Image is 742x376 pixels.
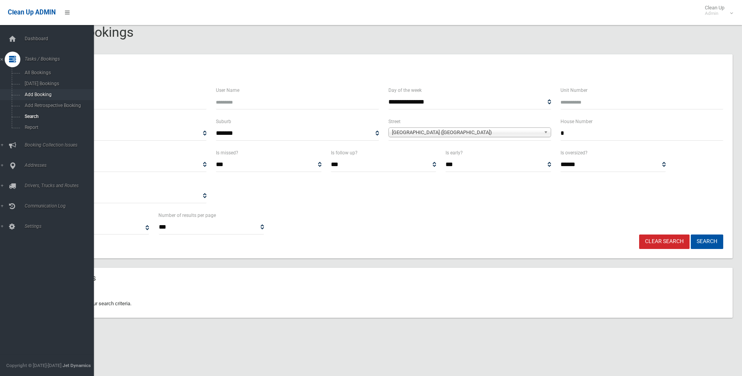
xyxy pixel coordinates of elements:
[388,86,422,95] label: Day of the week
[22,114,93,119] span: Search
[561,117,593,126] label: House Number
[22,70,93,75] span: All Bookings
[22,224,100,229] span: Settings
[216,117,231,126] label: Suburb
[446,149,463,157] label: Is early?
[639,235,690,249] a: Clear Search
[561,86,587,95] label: Unit Number
[22,56,100,62] span: Tasks / Bookings
[22,92,93,97] span: Add Booking
[22,103,93,108] span: Add Retrospective Booking
[22,142,100,148] span: Booking Collection Issues
[8,9,56,16] span: Clean Up ADMIN
[22,81,93,86] span: [DATE] Bookings
[22,36,100,41] span: Dashboard
[691,235,723,249] button: Search
[331,149,358,157] label: Is follow up?
[34,290,733,318] div: No bookings match your search criteria.
[561,149,587,157] label: Is oversized?
[22,163,100,168] span: Addresses
[6,363,61,368] span: Copyright © [DATE]-[DATE]
[705,11,724,16] small: Admin
[216,149,238,157] label: Is missed?
[22,203,100,209] span: Communication Log
[216,86,239,95] label: User Name
[22,183,100,188] span: Drivers, Trucks and Routes
[158,211,216,220] label: Number of results per page
[392,128,541,137] span: [GEOGRAPHIC_DATA] ([GEOGRAPHIC_DATA])
[22,125,93,130] span: Report
[388,117,401,126] label: Street
[701,5,732,16] span: Clean Up
[63,363,91,368] strong: Jet Dynamics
